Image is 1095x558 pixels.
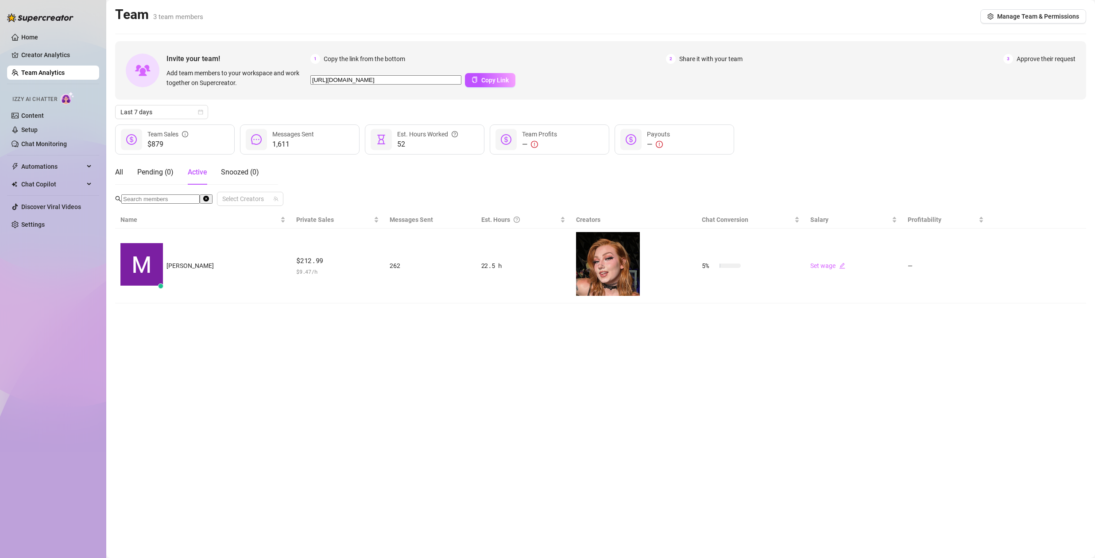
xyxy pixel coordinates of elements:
span: Snoozed ( 0 ) [221,168,259,176]
img: AI Chatter [61,92,74,105]
span: Share it with your team [679,54,743,64]
span: dollar-circle [626,134,636,145]
span: [PERSON_NAME] [166,261,214,271]
span: $212.99 [296,256,379,266]
th: Creators [571,211,696,229]
a: Settings [21,221,45,228]
span: 52 [397,139,458,150]
button: Copy Link [465,73,515,87]
a: Team Analytics [21,69,65,76]
h2: Team [115,6,203,23]
span: Messages Sent [272,131,314,138]
a: Chat Monitoring [21,140,67,147]
span: dollar-circle [501,134,511,145]
span: dollar-circle [126,134,137,145]
img: Mochi [576,232,640,296]
span: close-circle [203,196,209,201]
span: setting [987,13,994,19]
span: Chat Copilot [21,177,84,191]
span: search [115,196,121,202]
span: Team Profits [522,131,557,138]
a: Discover Viral Videos [21,203,81,210]
span: Private Sales [296,216,334,223]
div: 22.5 h [481,261,566,271]
button: close-circle [200,194,213,204]
div: Est. Hours Worked [397,129,458,139]
span: question-circle [514,215,520,225]
img: logo-BBDzfeDw.svg [7,13,74,22]
span: Payouts [647,131,670,138]
button: Manage Team & Permissions [980,9,1086,23]
span: Copy the link from the bottom [324,54,405,64]
span: calendar [198,109,203,115]
div: All [115,167,123,178]
a: Set wageedit [810,262,845,269]
span: Automations [21,159,84,174]
span: Profitability [908,216,941,223]
span: Name [120,215,279,225]
img: Chat Copilot [12,181,17,187]
span: Izzy AI Chatter [12,95,57,104]
span: Messages Sent [390,216,433,223]
a: Creator Analytics [21,48,92,62]
span: 3 [1003,54,1013,64]
span: 3 team members [153,13,203,21]
span: info-circle [182,129,188,139]
span: $879 [147,139,188,150]
span: hourglass [376,134,387,145]
span: Last 7 days [120,105,203,119]
div: Pending ( 0 ) [137,167,174,178]
span: copy [472,77,478,83]
div: — [522,139,557,150]
a: Setup [21,126,38,133]
span: 2 [666,54,676,64]
a: Home [21,34,38,41]
span: 1,611 [272,139,314,150]
span: thunderbolt [12,163,19,170]
span: question-circle [452,129,458,139]
img: Melty Mochi [120,243,163,286]
span: team [273,196,279,201]
div: 262 [390,261,470,271]
td: — [902,229,989,303]
span: Approve their request [1017,54,1076,64]
span: 1 [310,54,320,64]
span: Manage Team & Permissions [997,13,1079,20]
th: Name [115,211,291,229]
div: Team Sales [147,129,188,139]
span: exclamation-circle [656,141,663,148]
span: Chat Conversion [702,216,748,223]
span: Copy Link [481,77,509,84]
span: exclamation-circle [531,141,538,148]
a: Content [21,112,44,119]
span: 5 % [702,261,716,271]
span: Active [188,168,207,176]
span: message [251,134,262,145]
input: Search members [121,194,200,204]
span: $ 9.47 /h [296,267,379,276]
span: Add team members to your workspace and work together on Supercreator. [166,68,307,88]
div: Est. Hours [481,215,559,225]
div: — [647,139,670,150]
span: Salary [810,216,828,223]
span: Invite your team! [166,53,310,64]
span: edit [839,263,845,269]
